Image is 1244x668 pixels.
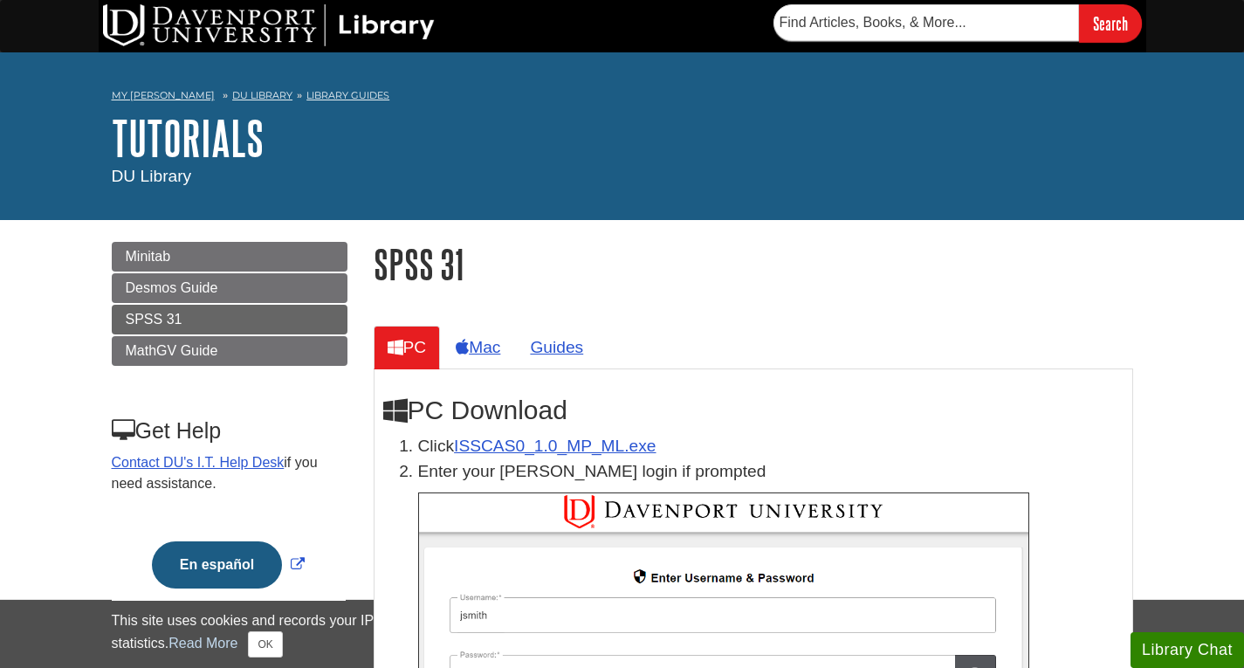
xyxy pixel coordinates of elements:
a: Mac [442,326,514,368]
a: PC [374,326,441,368]
a: SPSS 31 [112,305,347,334]
h1: SPSS 31 [374,242,1133,286]
a: DU Library [232,89,292,101]
a: Download opens in new window [454,437,656,455]
button: En español [152,541,282,589]
a: Minitab [112,242,347,272]
form: Searches DU Library's articles, books, and more [773,4,1142,42]
span: MathGV Guide [126,343,218,358]
li: Click [418,434,1124,459]
img: DU Library [103,4,435,46]
input: Find Articles, Books, & More... [773,4,1079,41]
span: Minitab [126,249,171,264]
a: Library Guides [306,89,389,101]
a: MathGV Guide [112,336,347,366]
input: Search [1079,4,1142,42]
a: Contact DU's I.T. Help Desk [112,455,285,470]
span: DU Library [112,167,192,185]
p: if you need assistance. [112,452,346,494]
h2: PC Download [383,396,1124,425]
button: Library Chat [1131,632,1244,668]
a: Guides [516,326,597,368]
span: SPSS 31 [126,312,182,327]
a: Link opens in new window [148,557,309,572]
nav: breadcrumb [112,84,1133,112]
a: Tutorials [112,111,264,165]
a: Desmos Guide [112,273,347,303]
p: Enter your [PERSON_NAME] login if prompted [418,459,1124,485]
h3: Get Help [112,418,346,444]
a: My [PERSON_NAME] [112,88,215,103]
div: Guide Page Menu [112,242,347,618]
span: Desmos Guide [126,280,218,295]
